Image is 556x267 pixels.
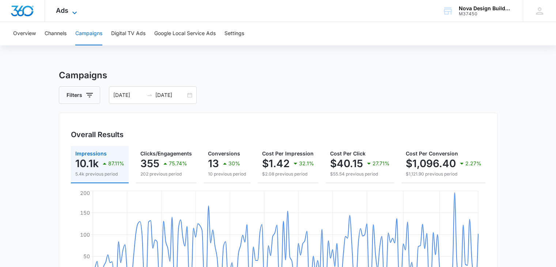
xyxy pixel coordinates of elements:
button: Digital TV Ads [111,22,145,45]
h3: Campaigns [59,69,498,82]
span: Cost Per Impression [262,150,314,157]
span: Cost Per Click [330,150,366,157]
button: Filters [59,86,100,104]
p: 10 previous period [208,171,246,177]
button: Overview [13,22,36,45]
p: $40.15 [330,158,363,169]
span: to [147,92,152,98]
p: $55.54 previous period [330,171,390,177]
span: swap-right [147,92,152,98]
p: 13 [208,158,219,169]
button: Google Local Service Ads [154,22,216,45]
span: Impressions [75,150,107,157]
h3: Overall Results [71,129,124,140]
p: 32.1% [299,161,314,166]
span: Ads [56,7,68,14]
p: 30% [228,161,240,166]
tspan: 100 [80,231,90,237]
tspan: 150 [80,210,90,216]
p: 10.1k [75,158,99,169]
button: Settings [224,22,244,45]
p: 75.74% [169,161,187,166]
div: account name [459,5,512,11]
p: 202 previous period [140,171,192,177]
span: Clicks/Engagements [140,150,192,157]
input: End date [155,91,186,99]
div: account id [459,11,512,16]
button: Channels [45,22,67,45]
p: $2.08 previous period [262,171,314,177]
span: Cost Per Conversion [406,150,458,157]
tspan: 50 [83,253,90,259]
input: Start date [113,91,144,99]
p: 355 [140,158,159,169]
p: 27.71% [372,161,390,166]
p: 5.4k previous period [75,171,124,177]
p: $1,121.90 previous period [406,171,481,177]
p: $1,096.40 [406,158,456,169]
button: Campaigns [75,22,102,45]
span: Conversions [208,150,240,157]
p: 2.27% [465,161,481,166]
p: $1.42 [262,158,290,169]
p: 87.11% [108,161,124,166]
tspan: 200 [80,189,90,196]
